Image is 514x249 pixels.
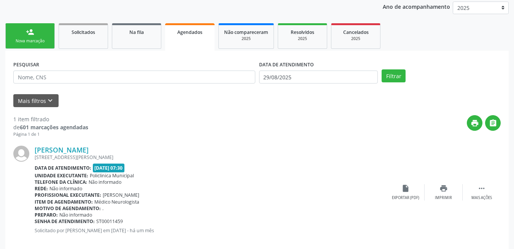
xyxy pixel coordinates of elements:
div: de [13,123,88,131]
b: Rede: [35,185,48,192]
span: Médico Neurologista [94,199,139,205]
div: Mais ações [471,195,492,201]
div: 2025 [224,36,268,42]
i: print [471,119,479,127]
div: Exportar (PDF) [392,195,419,201]
span: . [102,205,103,212]
i:  [477,184,486,193]
span: ST00011459 [96,218,123,225]
span: Não informado [49,185,82,192]
span: Policlinica Municipal [90,172,134,179]
i: insert_drive_file [401,184,410,193]
span: Solicitados [72,29,95,35]
span: [PERSON_NAME] [103,192,139,198]
strong: 601 marcações agendadas [20,124,88,131]
div: 2025 [283,36,321,42]
span: Agendados [177,29,202,35]
b: Unidade executante: [35,172,88,179]
span: Não informado [59,212,92,218]
span: Não informado [89,179,121,185]
button: print [467,115,482,131]
b: Profissional executante: [35,192,101,198]
b: Telefone da clínica: [35,179,87,185]
p: Ano de acompanhamento [383,2,450,11]
span: Resolvidos [291,29,314,35]
input: Nome, CNS [13,71,255,84]
button:  [485,115,501,131]
label: PESQUISAR [13,59,39,71]
b: Data de atendimento: [35,165,91,171]
i: keyboard_arrow_down [46,96,54,105]
p: Solicitado por [PERSON_NAME] em [DATE] - há um mês [35,227,387,234]
div: [STREET_ADDRESS][PERSON_NAME] [35,154,387,161]
b: Motivo de agendamento: [35,205,101,212]
div: Página 1 de 1 [13,131,88,138]
label: DATA DE ATENDIMENTO [259,59,314,71]
div: Nova marcação [11,38,49,44]
button: Mais filtroskeyboard_arrow_down [13,94,59,108]
i: print [439,184,448,193]
div: person_add [26,28,34,36]
div: 2025 [337,36,375,42]
span: Cancelados [343,29,369,35]
span: Não compareceram [224,29,268,35]
span: Na fila [129,29,144,35]
a: [PERSON_NAME] [35,146,89,154]
b: Preparo: [35,212,58,218]
img: img [13,146,29,162]
b: Senha de atendimento: [35,218,95,225]
input: Selecione um intervalo [259,71,378,84]
b: Item de agendamento: [35,199,93,205]
div: 1 item filtrado [13,115,88,123]
span: [DATE] 07:30 [93,164,125,172]
i:  [489,119,497,127]
div: Imprimir [435,195,452,201]
button: Filtrar [382,69,406,82]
